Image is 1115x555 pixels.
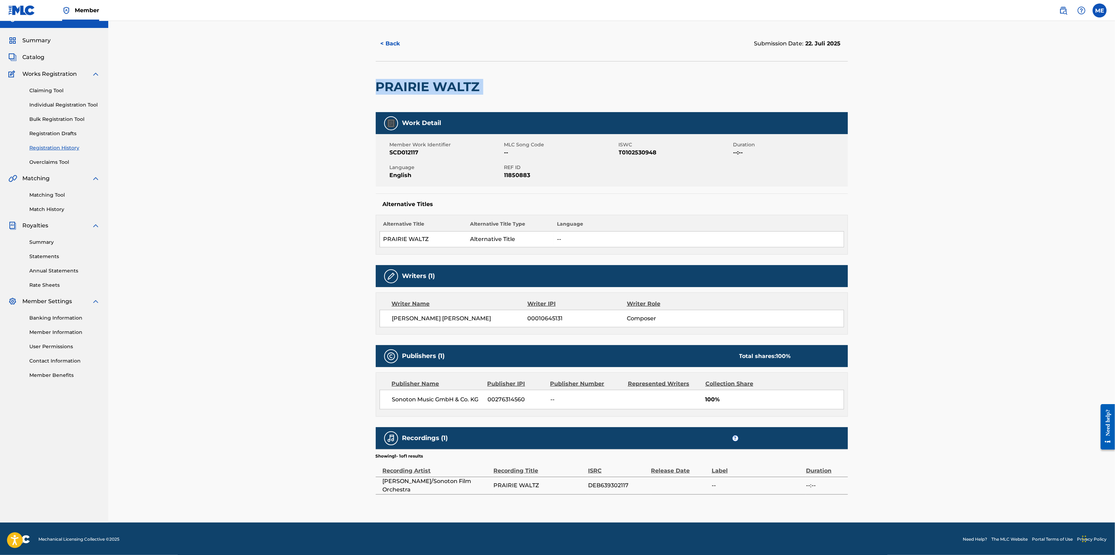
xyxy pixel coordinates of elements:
th: Alternative Title Type [467,220,553,232]
h5: Publishers (1) [402,352,445,360]
span: Language [390,164,503,171]
div: Publisher Name [392,380,482,388]
img: Matching [8,174,17,183]
th: Alternative Title [380,220,467,232]
h2: PRAIRIE WALTZ [376,79,483,95]
span: Works Registration [22,70,77,78]
span: DEB639302117 [588,481,648,490]
div: Help [1074,3,1088,17]
p: Showing 1 - 1 of 1 results [376,453,423,459]
div: Total shares: [739,352,791,360]
img: Top Rightsholder [62,6,71,15]
a: The MLC Website [991,536,1028,542]
span: --:-- [806,481,844,490]
a: Registration History [29,144,100,152]
a: Annual Statements [29,267,100,275]
div: Publisher IPI [487,380,545,388]
span: 00276314560 [487,395,545,404]
span: 00010645131 [527,314,626,323]
span: -- [504,148,617,157]
a: Summary [29,239,100,246]
span: Member Work Identifier [390,141,503,148]
img: expand [91,221,100,230]
a: Privacy Policy [1077,536,1107,542]
span: Royalties [22,221,48,230]
a: Portal Terms of Use [1032,536,1073,542]
div: Submission Date: [754,39,841,48]
img: Work Detail [387,119,395,127]
span: ISWC [619,141,732,148]
a: Banking Information [29,314,100,322]
span: ? [733,436,738,441]
div: Label [712,459,802,475]
span: -- [550,395,623,404]
span: Duration [733,141,846,148]
a: SummarySummary [8,36,51,45]
div: Recording Title [494,459,585,475]
span: Mechanical Licensing Collective © 2025 [38,536,119,542]
span: Matching [22,174,50,183]
img: Summary [8,36,17,45]
a: Public Search [1056,3,1070,17]
td: Alternative Title [467,232,553,247]
img: help [1077,6,1086,15]
td: -- [553,232,844,247]
a: Claiming Tool [29,87,100,94]
span: [PERSON_NAME] [PERSON_NAME] [392,314,528,323]
img: expand [91,70,100,78]
a: User Permissions [29,343,100,350]
img: search [1059,6,1068,15]
a: Overclaims Tool [29,159,100,166]
div: Collection Share [705,380,773,388]
div: Writer IPI [527,300,627,308]
a: Bulk Registration Tool [29,116,100,123]
h5: Alternative Titles [383,201,841,208]
div: Writer Name [392,300,528,308]
a: Individual Registration Tool [29,101,100,109]
img: Publishers [387,352,395,360]
img: Catalog [8,53,17,61]
div: Chat-Widget [1080,521,1115,555]
a: Need Help? [963,536,987,542]
img: expand [91,174,100,183]
div: User Menu [1093,3,1107,17]
td: PRAIRIE WALTZ [380,232,467,247]
a: Member Benefits [29,372,100,379]
h5: Writers (1) [402,272,435,280]
a: Matching Tool [29,191,100,199]
span: 100% [705,395,844,404]
span: --:-- [733,148,846,157]
div: Ziehen [1082,528,1086,549]
h5: Recordings (1) [402,434,448,442]
a: Rate Sheets [29,282,100,289]
th: Language [553,220,844,232]
div: Represented Writers [628,380,700,388]
img: expand [91,297,100,306]
h5: Work Detail [402,119,441,127]
img: Writers [387,272,395,280]
img: MLC Logo [8,5,35,15]
span: Catalog [22,53,44,61]
div: Publisher Number [550,380,623,388]
a: Match History [29,206,100,213]
span: Summary [22,36,51,45]
div: ISRC [588,459,648,475]
div: Recording Artist [383,459,490,475]
a: Contact Information [29,357,100,365]
a: CatalogCatalog [8,53,44,61]
img: Recordings [387,434,395,443]
a: Statements [29,253,100,260]
div: Duration [806,459,844,475]
iframe: Chat Widget [1080,521,1115,555]
span: SCD012117 [390,148,503,157]
img: Member Settings [8,297,17,306]
a: Member Information [29,329,100,336]
span: Member Settings [22,297,72,306]
span: [PERSON_NAME]/Sonoton Film Orchestra [383,477,490,494]
span: T0102530948 [619,148,732,157]
img: Works Registration [8,70,17,78]
img: Royalties [8,221,17,230]
iframe: Resource Center [1095,399,1115,455]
